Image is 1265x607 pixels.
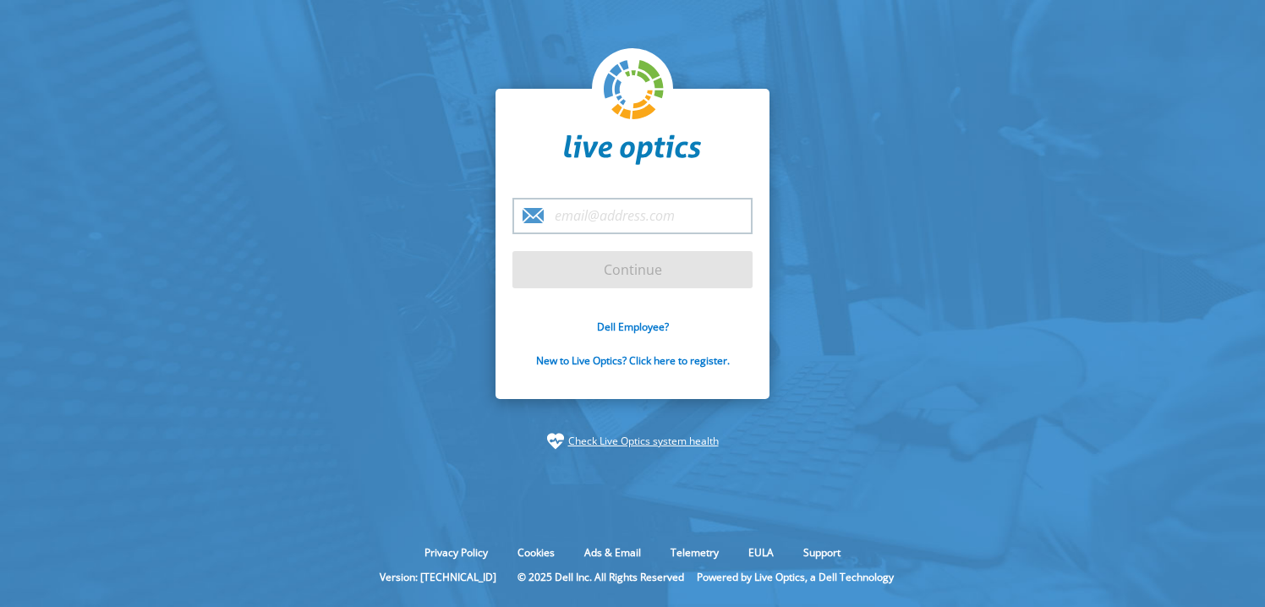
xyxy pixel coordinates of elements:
[371,570,505,584] li: Version: [TECHNICAL_ID]
[572,545,654,560] a: Ads & Email
[505,545,567,560] a: Cookies
[791,545,853,560] a: Support
[512,198,753,234] input: email@address.com
[412,545,501,560] a: Privacy Policy
[736,545,786,560] a: EULA
[568,433,719,450] a: Check Live Optics system health
[509,570,693,584] li: © 2025 Dell Inc. All Rights Reserved
[564,134,701,165] img: liveoptics-word.svg
[547,433,564,450] img: status-check-icon.svg
[658,545,731,560] a: Telemetry
[536,353,730,368] a: New to Live Optics? Click here to register.
[604,60,665,121] img: liveoptics-logo.svg
[697,570,894,584] li: Powered by Live Optics, a Dell Technology
[597,320,669,334] a: Dell Employee?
